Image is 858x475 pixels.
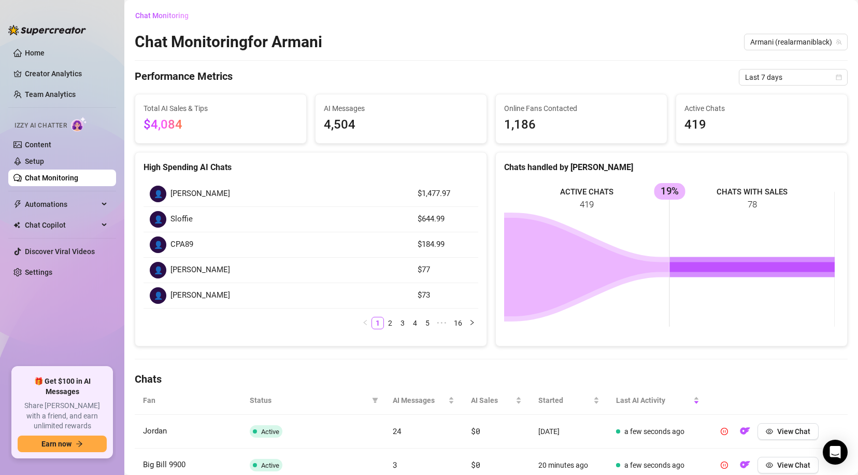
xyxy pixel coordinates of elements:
span: AI Messages [393,395,447,406]
span: Chat Copilot [25,217,98,233]
span: Total AI Sales & Tips [144,103,298,114]
div: 👤 [150,287,166,304]
span: Chat Monitoring [135,11,189,20]
button: Chat Monitoring [135,7,197,24]
span: $0 [471,459,480,470]
span: Last AI Activity [616,395,691,406]
article: $73 [418,289,472,302]
th: Last AI Activity [608,386,708,415]
img: AI Chatter [71,117,87,132]
a: Settings [25,268,52,276]
article: $644.99 [418,213,472,226]
div: High Spending AI Chats [144,161,478,174]
span: AI Messages [324,103,478,114]
li: 3 [396,317,409,329]
span: thunderbolt [13,200,22,208]
img: logo-BBDzfeDw.svg [8,25,86,35]
span: left [362,319,368,326]
button: OF [737,457,753,473]
button: right [466,317,478,329]
article: $77 [418,264,472,276]
th: Started [530,386,608,415]
div: 👤 [150,236,166,253]
span: 3 [393,459,397,470]
article: $184.99 [418,239,472,251]
span: View Chat [777,427,810,436]
a: Team Analytics [25,90,76,99]
th: AI Messages [384,386,463,415]
a: Chat Monitoring [25,174,78,182]
li: Next Page [466,317,478,329]
a: OF [737,429,753,438]
li: 1 [371,317,384,329]
a: Setup [25,157,44,165]
img: Chat Copilot [13,221,20,229]
span: a few seconds ago [624,427,684,436]
span: AI Sales [471,395,513,406]
span: [PERSON_NAME] [170,264,230,276]
div: 👤 [150,186,166,202]
button: left [359,317,371,329]
span: Started [538,395,591,406]
li: 4 [409,317,421,329]
span: Active Chats [684,103,839,114]
div: Open Intercom Messenger [823,440,848,465]
a: 2 [384,317,396,329]
a: Home [25,49,45,57]
button: View Chat [757,423,819,440]
li: 2 [384,317,396,329]
td: [DATE] [530,415,608,449]
li: Next 5 Pages [434,317,450,329]
span: filter [370,393,380,408]
li: 5 [421,317,434,329]
a: 3 [397,317,408,329]
a: Creator Analytics [25,65,108,82]
li: 16 [450,317,466,329]
div: 👤 [150,262,166,278]
span: arrow-right [76,440,83,448]
span: Earn now [41,440,71,448]
button: OF [737,423,753,440]
button: Earn nowarrow-right [18,436,107,452]
span: Automations [25,196,98,213]
span: 24 [393,426,402,436]
span: eye [766,428,773,435]
h2: Chat Monitoring for Armani [135,32,322,52]
span: CPA89 [170,239,193,251]
article: $1,477.97 [418,188,472,200]
span: $0 [471,426,480,436]
span: Share [PERSON_NAME] with a friend, and earn unlimited rewards [18,401,107,431]
span: Last 7 days [745,69,841,85]
button: View Chat [757,457,819,473]
h4: Performance Metrics [135,69,233,86]
span: Status [250,395,367,406]
span: 4,504 [324,115,478,135]
a: OF [737,463,753,471]
span: calendar [836,74,842,80]
span: 419 [684,115,839,135]
img: OF [740,459,750,470]
span: filter [372,397,378,403]
span: Izzy AI Chatter [15,121,67,131]
a: 1 [372,317,383,329]
a: 5 [422,317,433,329]
span: pause-circle [721,428,728,435]
a: Content [25,141,51,149]
span: right [469,319,475,326]
span: [PERSON_NAME] [170,289,230,302]
span: [PERSON_NAME] [170,188,230,200]
span: team [836,39,842,45]
span: Active [261,462,279,469]
span: a few seconds ago [624,461,684,469]
span: pause-circle [721,462,728,469]
th: Fan [135,386,241,415]
div: Chats handled by [PERSON_NAME] [504,161,839,174]
span: 1,186 [504,115,659,135]
h4: Chats [135,372,848,386]
span: eye [766,462,773,469]
img: OF [740,426,750,436]
span: Big Bill 9900 [143,460,185,469]
span: Jordan [143,426,167,436]
a: 4 [409,317,421,329]
span: ••• [434,317,450,329]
